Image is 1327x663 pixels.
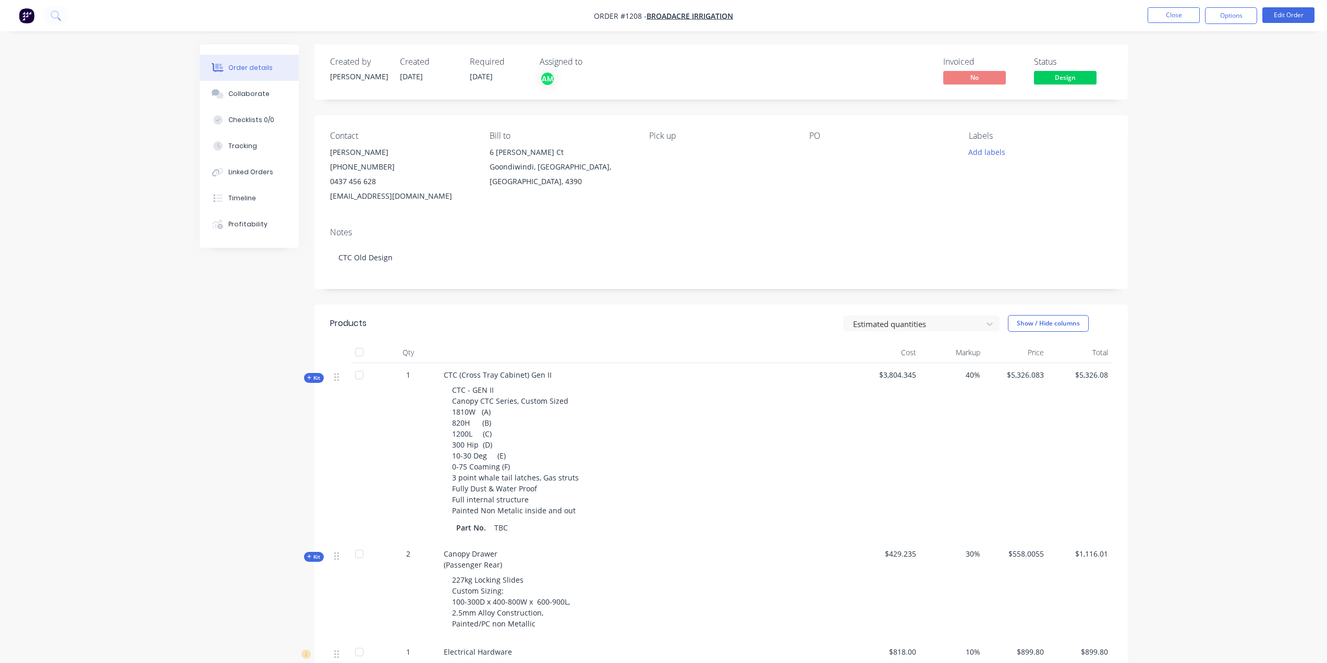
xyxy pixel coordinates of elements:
button: Collaborate [200,81,299,107]
div: Goondiwindi, [GEOGRAPHIC_DATA], [GEOGRAPHIC_DATA], 4390 [490,160,632,189]
button: Design [1034,71,1097,87]
div: Timeline [228,194,256,203]
span: $558.0055 [989,548,1044,559]
div: Status [1034,57,1112,67]
div: Pick up [649,131,792,141]
button: Options [1205,7,1257,24]
span: CTC - GEN II Canopy CTC Series, Custom Sized 1810W (A) 820H (B) 1200L (C) 300 Hip (D) 10-30 Deg (... [452,385,579,515]
span: Electrical Hardware [444,647,512,657]
button: Tracking [200,133,299,159]
div: [PERSON_NAME] [330,145,473,160]
button: Close [1148,7,1200,23]
span: $899.80 [1052,646,1108,657]
span: CTC (Cross Tray Cabinet) Gen II [444,370,552,380]
button: Timeline [200,185,299,211]
a: Broadacre Irrigation [647,11,733,21]
div: TBC [490,520,512,535]
span: 40% [924,369,980,380]
span: $818.00 [861,646,917,657]
span: Order #1208 - [594,11,647,21]
div: Tracking [228,141,257,151]
div: Cost [857,342,921,363]
div: Products [330,317,367,330]
button: Add labels [963,145,1011,159]
span: $3,804.345 [861,369,917,380]
div: Assigned to [540,57,644,67]
span: $429.235 [861,548,917,559]
span: Kit [307,553,321,561]
div: [PERSON_NAME][PHONE_NUMBER]0437 456 628[EMAIL_ADDRESS][DOMAIN_NAME] [330,145,473,203]
span: 1 [406,646,410,657]
div: Part No. [456,520,490,535]
span: [DATE] [470,71,493,81]
span: 227kg Locking Slides Custom Sizing: 100-300D x 400-800W x 600-900L, 2.5mm Alloy Construction, Pai... [452,575,570,629]
button: Checklists 0/0 [200,107,299,133]
span: Kit [307,374,321,382]
div: Profitability [228,220,267,229]
div: 0437 456 628 [330,174,473,189]
span: 2 [406,548,410,559]
div: [EMAIL_ADDRESS][DOMAIN_NAME] [330,189,473,203]
span: Design [1034,71,1097,84]
div: Bill to [490,131,632,141]
div: Order details [228,63,273,73]
button: AM [540,71,555,87]
div: [PHONE_NUMBER] [330,160,473,174]
div: Total [1048,342,1112,363]
button: Linked Orders [200,159,299,185]
div: Checklists 0/0 [228,115,274,125]
div: 6 [PERSON_NAME] Ct [490,145,632,160]
div: [PERSON_NAME] [330,71,387,82]
button: Profitability [200,211,299,237]
span: No [943,71,1006,84]
div: Linked Orders [228,167,273,177]
div: Collaborate [228,89,270,99]
span: $5,326.083 [989,369,1044,380]
span: $1,116.01 [1052,548,1108,559]
button: Kit [304,552,324,562]
div: Labels [969,131,1112,141]
div: Required [470,57,527,67]
span: $5,326.08 [1052,369,1108,380]
div: Qty [377,342,440,363]
span: Canopy Drawer (Passenger Rear) [444,549,502,570]
div: Created [400,57,457,67]
div: Contact [330,131,473,141]
button: Kit [304,373,324,383]
span: $899.80 [989,646,1044,657]
button: Order details [200,55,299,81]
div: Notes [330,227,1112,237]
img: Factory [19,8,34,23]
button: Edit Order [1262,7,1314,23]
div: PO [809,131,952,141]
span: 1 [406,369,410,380]
div: CTC Old Design [330,242,1112,273]
div: Invoiced [943,57,1021,67]
div: Created by [330,57,387,67]
div: Price [984,342,1049,363]
span: 10% [924,646,980,657]
span: 30% [924,548,980,559]
div: 6 [PERSON_NAME] CtGoondiwindi, [GEOGRAPHIC_DATA], [GEOGRAPHIC_DATA], 4390 [490,145,632,189]
div: Markup [920,342,984,363]
span: [DATE] [400,71,423,81]
button: Show / Hide columns [1008,315,1089,332]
